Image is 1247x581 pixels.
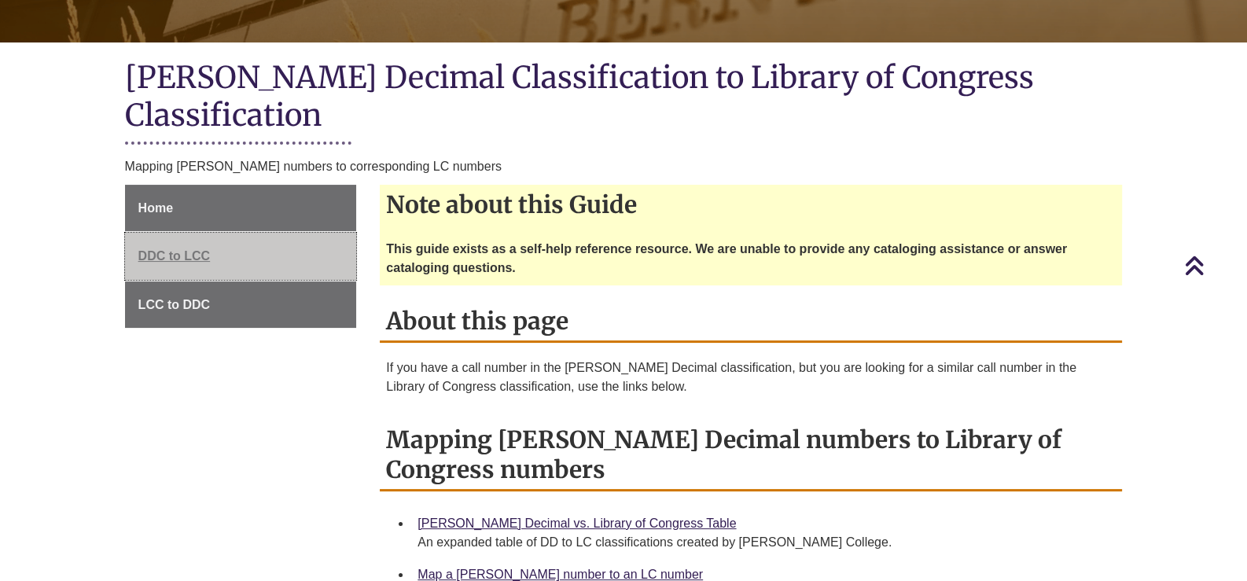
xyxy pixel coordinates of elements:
a: Map a [PERSON_NAME] number to an LC number [418,568,703,581]
span: Home [138,201,173,215]
span: DDC to LCC [138,249,211,263]
a: Home [125,185,357,232]
h1: [PERSON_NAME] Decimal Classification to Library of Congress Classification [125,58,1123,138]
span: Mapping [PERSON_NAME] numbers to corresponding LC numbers [125,160,502,173]
p: If you have a call number in the [PERSON_NAME] Decimal classification, but you are looking for a ... [386,359,1116,396]
a: Back to Top [1184,255,1243,276]
a: [PERSON_NAME] Decimal vs. Library of Congress Table [418,517,736,530]
h2: Note about this Guide [380,185,1122,224]
span: LCC to DDC [138,298,211,311]
strong: This guide exists as a self-help reference resource. We are unable to provide any cataloging assi... [386,242,1067,274]
h2: Mapping [PERSON_NAME] Decimal numbers to Library of Congress numbers [380,420,1122,491]
div: An expanded table of DD to LC classifications created by [PERSON_NAME] College. [418,533,1109,552]
a: DDC to LCC [125,233,357,280]
h2: About this page [380,301,1122,343]
a: LCC to DDC [125,281,357,329]
div: Guide Page Menu [125,185,357,329]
